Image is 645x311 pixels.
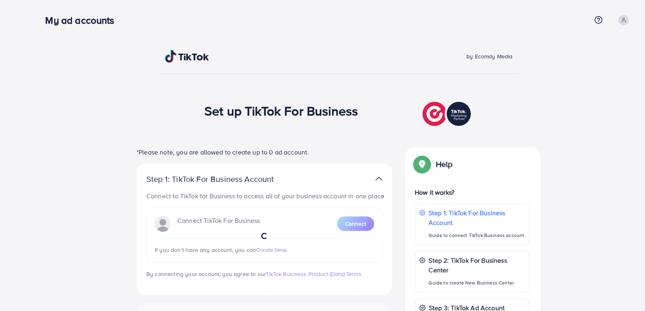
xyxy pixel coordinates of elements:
[429,208,525,227] p: Step 1: TikTok For Business Account
[146,174,300,184] p: Step 1: TikTok For Business Account
[436,159,453,169] p: Help
[137,147,392,157] p: *Please note, you are allowed to create up to 0 ad account.
[375,173,383,185] img: TikTok partner
[415,187,529,197] p: How it works?
[429,231,525,240] p: Guide to connect TikTok Business account
[415,157,429,171] img: Popup guide
[429,255,525,275] p: Step 2: TikTok For Business Center
[45,14,121,26] h3: My ad accounts
[429,278,525,288] p: Guide to create New Business Center
[165,50,209,63] img: TikTok
[422,100,473,128] img: TikTok partner
[204,103,358,118] h1: Set up TikTok For Business
[466,52,512,60] span: by Ecomdy Media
